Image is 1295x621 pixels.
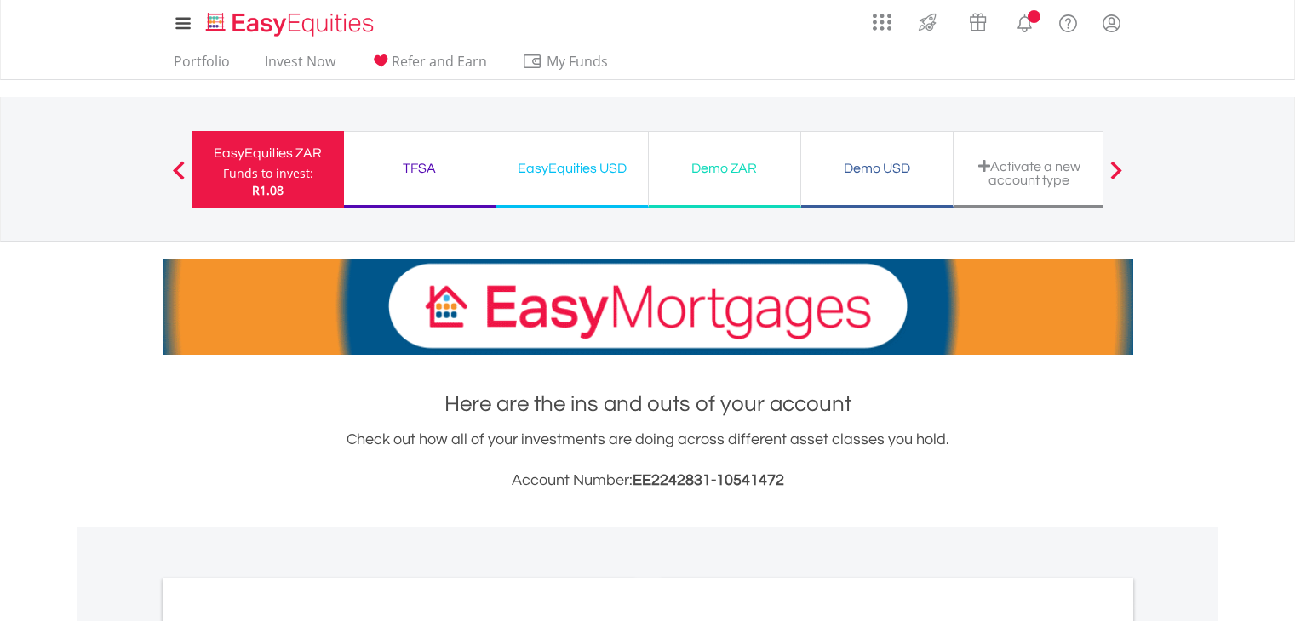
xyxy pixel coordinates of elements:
img: grid-menu-icon.svg [873,13,891,31]
h1: Here are the ins and outs of your account [163,389,1133,419]
a: Vouchers [953,4,1003,36]
div: Activate a new account type [964,159,1095,187]
img: vouchers-v2.svg [964,9,992,36]
div: Demo USD [811,157,943,180]
div: TFSA [354,157,485,180]
a: My Profile [1090,4,1133,42]
div: Funds to invest: [223,165,313,182]
a: AppsGrid [862,4,902,31]
a: Notifications [1003,4,1046,38]
span: My Funds [522,50,633,72]
span: EE2242831-10541472 [633,472,784,488]
span: Refer and Earn [392,52,487,71]
div: EasyEquities USD [507,157,638,180]
h3: Account Number: [163,469,1133,493]
img: EasyEquities_Logo.png [203,10,381,38]
img: thrive-v2.svg [914,9,942,36]
a: Portfolio [167,53,237,79]
a: Home page [199,4,381,38]
div: EasyEquities ZAR [203,141,334,165]
span: R1.08 [252,182,284,198]
a: Invest Now [258,53,342,79]
div: Check out how all of your investments are doing across different asset classes you hold. [163,428,1133,493]
div: Demo ZAR [659,157,790,180]
a: FAQ's and Support [1046,4,1090,38]
img: EasyMortage Promotion Banner [163,259,1133,355]
a: Refer and Earn [364,53,494,79]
